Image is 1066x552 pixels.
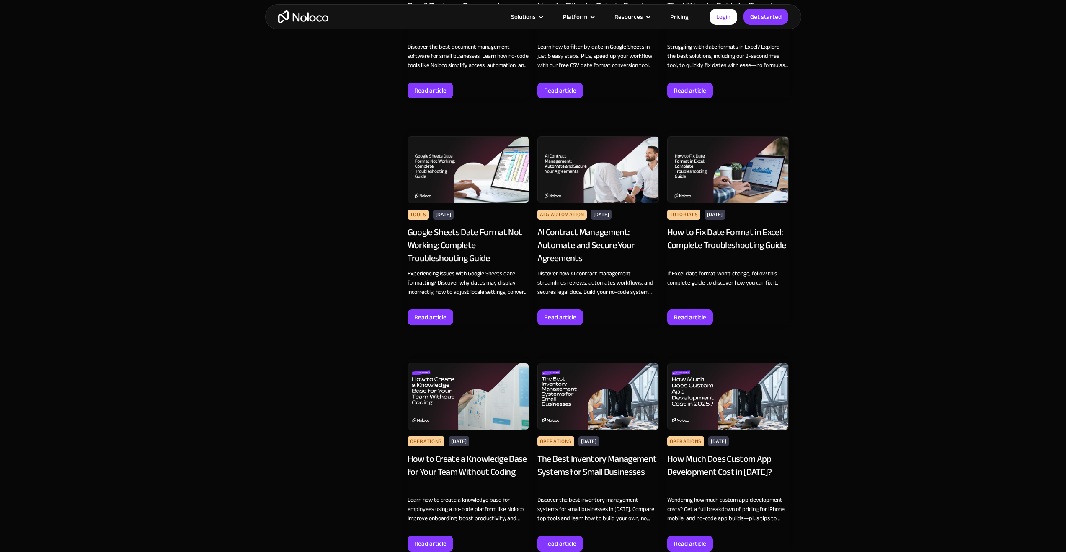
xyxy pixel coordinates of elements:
div: Solutions [501,11,552,22]
div: Tools [408,210,429,220]
div: How to Fix Date Format in Excel: Complete Troubleshooting Guide [667,226,789,264]
a: Tools[DATE]Google Sheets Date Format Not Working: Complete Troubleshooting GuideExperiencing issu... [408,132,529,325]
a: How to Create a Knowledge Base for Your Team Without CodingOperations[DATE]How to Create a Knowle... [408,359,529,552]
div: Read article [544,85,576,96]
div: Read article [674,85,706,96]
a: Get started [743,9,788,25]
img: How to Create a Knowledge Base for Your Team Without Coding [408,363,529,430]
div: Read article [544,538,576,549]
div: Resources [604,11,660,22]
img: The Best Inventory Management Systems for Small Businesses [537,363,659,430]
div: Discover how AI contract management streamlines reviews, automates workflows, and secures legal d... [537,269,659,297]
a: home [278,10,328,23]
div: Operations [667,436,704,446]
div: Discover the best inventory management systems for small businesses in [DATE]. Compare top tools ... [537,495,659,523]
div: How Much Does Custom App Development Cost in [DATE]? [667,453,789,491]
div: Read article [414,538,447,549]
div: [DATE] [433,210,454,220]
div: Platform [563,11,587,22]
div: [DATE] [578,436,599,446]
div: If Excel date format won’t change, follow this complete guide to discover how you can fix it. [667,269,789,288]
div: Google Sheets Date Format Not Working: Complete Troubleshooting Guide [408,226,529,264]
div: Wondering how much custom app development costs? Get a full breakdown of pricing for iPhone, mobi... [667,495,789,523]
a: How Much Does Custom App Development Cost in 2025?Operations[DATE]How Much Does Custom App Develo... [667,359,789,552]
div: Tutorials [667,210,701,220]
div: How to Create a Knowledge Base for Your Team Without Coding [408,453,529,491]
div: Read article [414,312,447,323]
div: Read article [674,312,706,323]
div: Operations [537,436,574,446]
a: Pricing [660,11,699,22]
div: Solutions [511,11,536,22]
div: AI Contract Management: Automate and Secure Your Agreements [537,226,659,264]
div: Operations [408,436,444,446]
div: [DATE] [708,436,729,446]
a: Login [710,9,737,25]
div: Discover the best document management software for small businesses. Learn how no-code tools like... [408,42,529,70]
div: Read article [414,85,447,96]
a: Tutorials[DATE]How to Fix Date Format in Excel: Complete Troubleshooting GuideIf Excel date forma... [667,132,789,325]
div: Resources [614,11,643,22]
div: [DATE] [705,210,725,220]
div: Read article [544,312,576,323]
div: The Best Inventory Management Systems for Small Businesses [537,453,659,491]
div: Learn how to create a knowledge base for employees using a no-code platform like Noloco. Improve ... [408,495,529,523]
div: Experiencing issues with Google Sheets date formatting? Discover why dates may display incorrectl... [408,269,529,297]
div: Platform [552,11,604,22]
div: Struggling with date formats in Excel? Explore the best solutions, including our 2-second free to... [667,42,789,70]
div: [DATE] [449,436,469,446]
img: How Much Does Custom App Development Cost in 2025? [667,363,789,430]
div: [DATE] [591,210,612,220]
div: Read article [674,538,706,549]
div: Learn how to filter by date in Google Sheets in just 5 easy steps. Plus, speed up your workflow w... [537,42,659,70]
a: AI & Automation[DATE]AI Contract Management: Automate and Secure Your AgreementsDiscover how AI c... [537,132,659,325]
a: The Best Inventory Management Systems for Small BusinessesOperations[DATE]The Best Inventory Mana... [537,359,659,552]
div: AI & Automation [537,210,587,220]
